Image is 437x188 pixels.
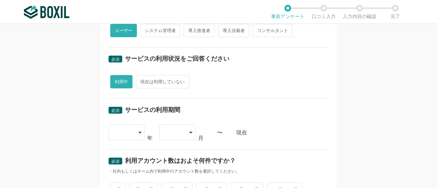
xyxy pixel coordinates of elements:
div: 利用アカウント数はおよそ何件ですか？ [125,158,236,164]
span: 導入決裁者 [218,24,249,37]
div: ・社内もしくはチーム内で利用中のアカウント数を選択してください。 [109,169,328,174]
span: 必須 [111,57,119,62]
div: サービスの利用状況をご回答ください [125,56,229,62]
li: 完了 [377,5,413,19]
li: 口コミ入力 [306,5,341,19]
span: 必須 [111,159,119,164]
span: ユーザー [110,24,137,37]
li: 事前アンケート [270,5,306,19]
div: 現在 [236,130,328,135]
div: 月 [198,135,203,141]
div: サービスの利用期間 [125,107,180,113]
span: 現在は利用していない [136,75,189,88]
span: コンサルタント [253,24,293,37]
span: 必須 [111,108,119,113]
img: ボクシルSaaS_ロゴ [24,5,69,19]
div: 〜 [217,130,223,135]
span: システム管理者 [140,24,180,37]
span: 導入推進者 [184,24,215,37]
span: 利用中 [110,75,132,88]
div: 年 [147,135,153,141]
li: 入力内容の確認 [341,5,377,19]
